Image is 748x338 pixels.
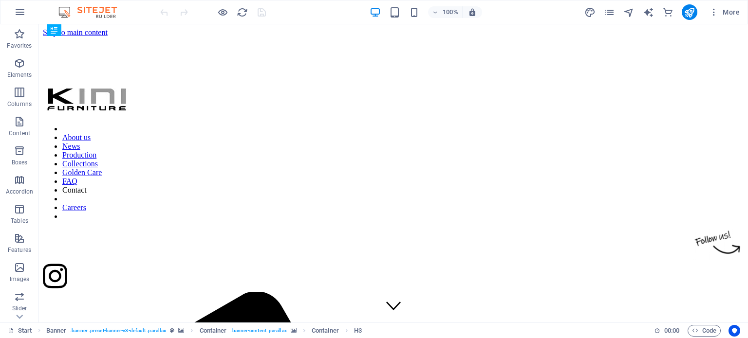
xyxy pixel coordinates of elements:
p: Tables [11,217,28,225]
p: Features [8,246,31,254]
button: Usercentrics [729,325,740,337]
i: Publish [684,7,695,18]
p: Slider [12,304,27,312]
span: Click to select. Double-click to edit [200,325,227,337]
button: text_generator [643,6,654,18]
p: Content [9,129,30,137]
button: publish [682,4,697,20]
h6: Session time [654,325,680,337]
span: Code [692,325,716,337]
span: . banner-content .parallax [230,325,286,337]
button: More [705,4,744,20]
img: Editor Logo [56,6,129,18]
span: : [671,327,673,334]
p: Columns [7,100,32,108]
i: Design (Ctrl+Alt+Y) [584,7,596,18]
p: Images [10,275,30,283]
a: Skip to main content [4,4,69,12]
button: design [584,6,596,18]
i: Commerce [662,7,673,18]
i: This element is a customizable preset [170,328,174,333]
button: Code [688,325,721,337]
h6: 100% [443,6,458,18]
p: Favorites [7,42,32,50]
button: pages [604,6,616,18]
span: Click to select. Double-click to edit [354,325,362,337]
span: More [709,7,740,17]
i: Reload page [237,7,248,18]
nav: breadcrumb [46,325,362,337]
i: This element contains a background [178,328,184,333]
span: 00 00 [664,325,679,337]
i: This element contains a background [291,328,297,333]
button: 100% [428,6,463,18]
button: navigator [623,6,635,18]
a: Click to cancel selection. Double-click to open Pages [8,325,32,337]
span: . banner .preset-banner-v3-default .parallax [70,325,166,337]
button: Click here to leave preview mode and continue editing [217,6,228,18]
i: On resize automatically adjust zoom level to fit chosen device. [468,8,477,17]
i: AI Writer [643,7,654,18]
p: Boxes [12,159,28,166]
button: commerce [662,6,674,18]
span: Click to select. Double-click to edit [46,325,67,337]
p: Elements [7,71,32,79]
span: Click to select. Double-click to edit [312,325,339,337]
p: Accordion [6,188,33,196]
button: reload [236,6,248,18]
